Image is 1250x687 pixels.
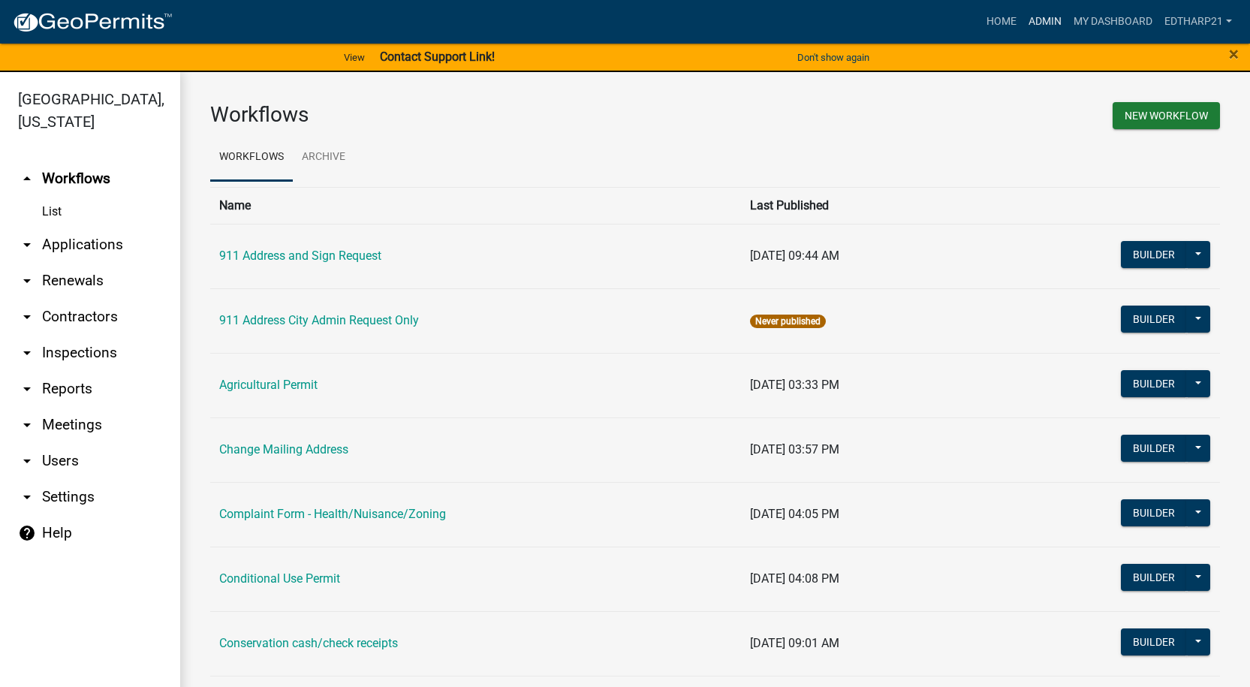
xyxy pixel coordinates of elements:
[18,344,36,362] i: arrow_drop_down
[1113,102,1220,129] button: New Workflow
[1121,306,1187,333] button: Builder
[18,308,36,326] i: arrow_drop_down
[750,249,839,263] span: [DATE] 09:44 AM
[1121,628,1187,655] button: Builder
[380,50,495,64] strong: Contact Support Link!
[1158,8,1238,36] a: EdTharp21
[791,45,875,70] button: Don't show again
[18,524,36,542] i: help
[1121,499,1187,526] button: Builder
[18,380,36,398] i: arrow_drop_down
[750,636,839,650] span: [DATE] 09:01 AM
[18,488,36,506] i: arrow_drop_down
[750,442,839,456] span: [DATE] 03:57 PM
[750,378,839,392] span: [DATE] 03:33 PM
[219,249,381,263] a: 911 Address and Sign Request
[219,507,446,521] a: Complaint Form - Health/Nuisance/Zoning
[210,102,704,128] h3: Workflows
[338,45,371,70] a: View
[18,452,36,470] i: arrow_drop_down
[18,236,36,254] i: arrow_drop_down
[750,571,839,586] span: [DATE] 04:08 PM
[1121,370,1187,397] button: Builder
[210,134,293,182] a: Workflows
[219,571,340,586] a: Conditional Use Permit
[1121,241,1187,268] button: Builder
[219,636,398,650] a: Conservation cash/check receipts
[750,507,839,521] span: [DATE] 04:05 PM
[18,272,36,290] i: arrow_drop_down
[741,187,1035,224] th: Last Published
[210,187,741,224] th: Name
[1023,8,1068,36] a: Admin
[219,378,318,392] a: Agricultural Permit
[18,170,36,188] i: arrow_drop_up
[980,8,1023,36] a: Home
[219,442,348,456] a: Change Mailing Address
[1229,45,1239,63] button: Close
[1229,44,1239,65] span: ×
[1068,8,1158,36] a: My Dashboard
[293,134,354,182] a: Archive
[1121,435,1187,462] button: Builder
[219,313,419,327] a: 911 Address City Admin Request Only
[18,416,36,434] i: arrow_drop_down
[750,315,826,328] span: Never published
[1121,564,1187,591] button: Builder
